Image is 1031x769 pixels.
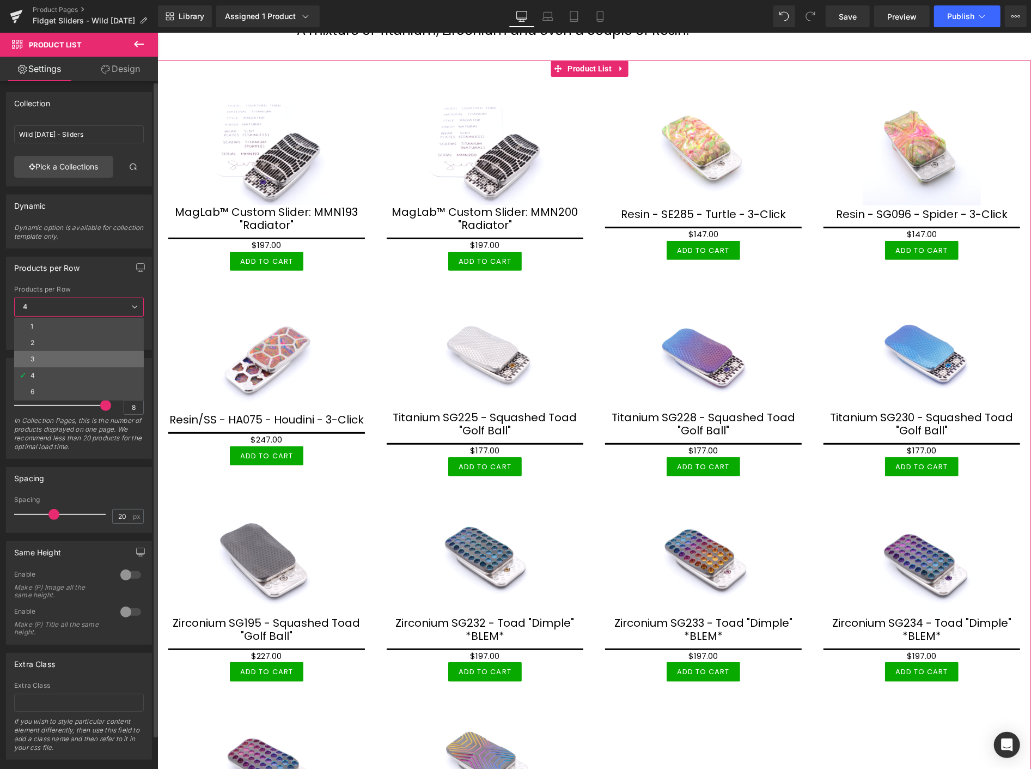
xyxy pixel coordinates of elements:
a: Mobile [587,5,613,27]
div: Products per Row [14,257,80,273]
a: Desktop [509,5,535,27]
div: Make (P) Title all the same height. [14,621,108,636]
div: 6 [30,388,34,396]
div: Make (P) Image all the same height. [14,584,108,599]
div: Dynamic option is available for collection template only. [14,223,144,248]
div: Open Intercom Messenger [994,732,1020,758]
button: Undo [773,5,795,27]
b: 4 [23,302,27,311]
span: Product List [29,40,82,49]
button: Redo [800,5,821,27]
div: Enable [14,570,109,582]
button: Publish [934,5,1001,27]
span: Publish [947,12,974,21]
div: If you wish to style particular content element differently, then use this field to add a class n... [14,717,144,759]
div: Same Height [14,542,61,557]
div: In Collection Pages, this is the number of products displayed on one page. We recommend less than... [14,416,144,458]
div: Assigned 1 Product [225,11,311,22]
div: Dynamic [14,195,46,210]
div: Enable [14,607,109,619]
span: Fidget Sliders - Wild [DATE] [33,16,135,25]
div: Spacing [14,496,144,504]
div: 2 [30,339,34,347]
span: px [133,513,142,520]
a: Design [81,57,160,81]
div: 3 [30,355,34,363]
div: Spacing [14,468,44,483]
div: 1 [30,323,33,330]
a: Product Pages [33,5,158,14]
span: Preview [887,11,917,22]
button: More [1005,5,1027,27]
div: 4 [30,372,35,379]
div: Products per Row [14,286,144,293]
div: Extra Class [14,682,144,689]
a: New Library [158,5,212,27]
span: Save [839,11,857,22]
span: Library [179,11,204,21]
a: Laptop [535,5,561,27]
a: Pick a Collections [14,156,113,178]
a: Preview [874,5,930,27]
a: Tablet [561,5,587,27]
div: Extra Class [14,653,55,669]
div: Collection [14,93,50,108]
